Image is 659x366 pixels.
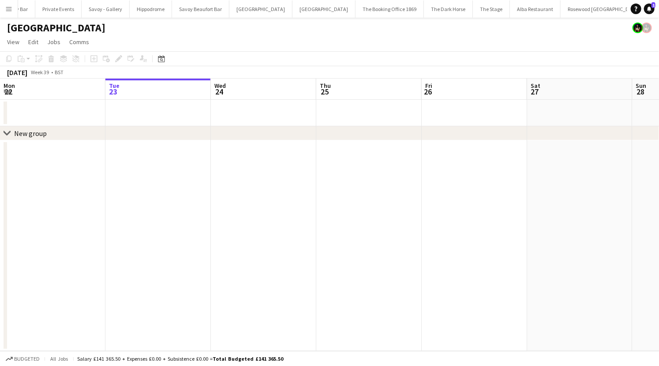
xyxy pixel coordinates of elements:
span: Tue [109,82,120,90]
button: The Stage [473,0,510,18]
div: New group [14,129,47,138]
button: Rosewood [GEOGRAPHIC_DATA] [561,0,647,18]
span: Week 39 [29,69,51,75]
span: Fri [425,82,432,90]
button: Savoy Beaufort Bar [172,0,229,18]
span: Wed [214,82,226,90]
app-user-avatar: Helena Debono [641,23,652,33]
span: 26 [424,87,432,97]
a: Jobs [44,36,64,48]
button: Private Events [35,0,82,18]
span: Sun [636,82,647,90]
button: Alba Restaurant [510,0,561,18]
span: Edit [28,38,38,46]
button: Savoy - Gallery [82,0,130,18]
div: BST [55,69,64,75]
h1: [GEOGRAPHIC_DATA] [7,21,105,34]
div: Salary £141 365.50 + Expenses £0.00 + Subsistence £0.00 = [77,355,283,362]
button: Budgeted [4,354,41,364]
span: 25 [318,87,331,97]
span: 28 [635,87,647,97]
a: 1 [644,4,655,14]
a: View [4,36,23,48]
span: 22 [2,87,15,97]
div: [DATE] [7,68,27,77]
a: Comms [66,36,93,48]
span: 27 [529,87,540,97]
span: View [7,38,19,46]
span: Jobs [47,38,60,46]
span: Total Budgeted £141 365.50 [213,355,283,362]
span: Sat [531,82,540,90]
span: Mon [4,82,15,90]
button: The Dark Horse [424,0,473,18]
button: Hippodrome [130,0,172,18]
span: 23 [108,87,120,97]
button: [GEOGRAPHIC_DATA] [229,0,292,18]
span: 24 [213,87,226,97]
span: Thu [320,82,331,90]
button: [GEOGRAPHIC_DATA] [292,0,356,18]
button: The Booking Office 1869 [356,0,424,18]
span: All jobs [49,355,70,362]
a: Edit [25,36,42,48]
span: Comms [69,38,89,46]
span: Budgeted [14,356,40,362]
app-user-avatar: Helena Debono [633,23,643,33]
button: Spy Bar [4,0,35,18]
span: 1 [652,2,655,8]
